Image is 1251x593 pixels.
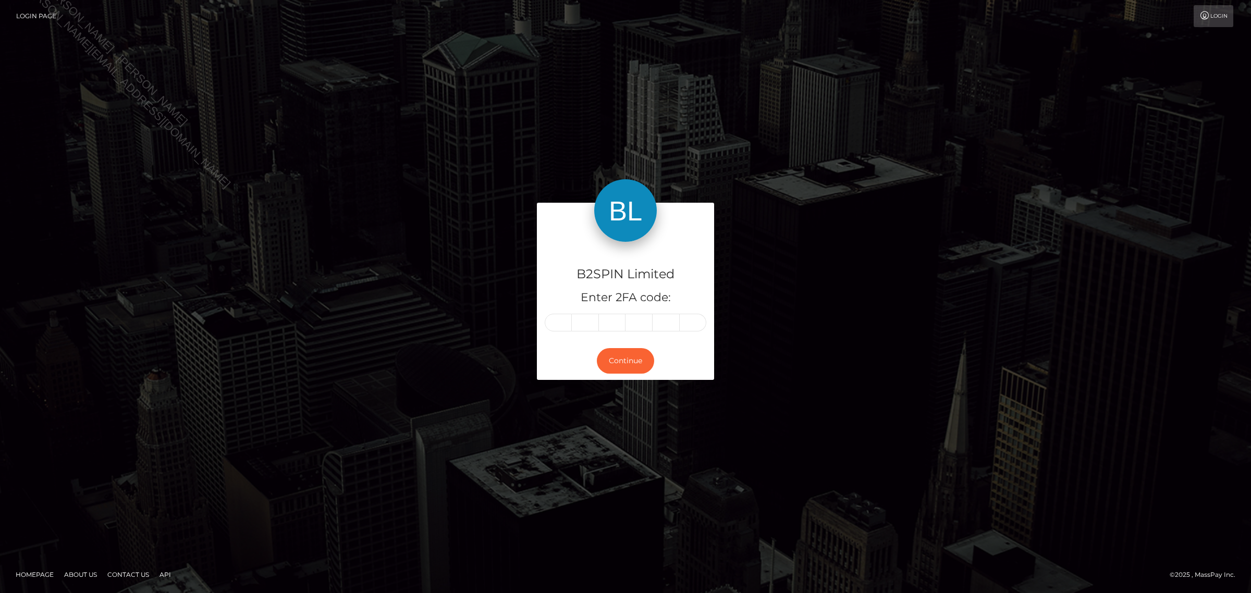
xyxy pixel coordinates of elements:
a: API [155,566,175,583]
h5: Enter 2FA code: [545,290,706,306]
h4: B2SPIN Limited [545,265,706,283]
img: B2SPIN Limited [594,179,657,242]
a: About Us [60,566,101,583]
div: © 2025 , MassPay Inc. [1170,569,1243,580]
a: Login [1194,5,1233,27]
a: Homepage [11,566,58,583]
a: Login Page [16,5,56,27]
button: Continue [597,348,654,374]
a: Contact Us [103,566,153,583]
